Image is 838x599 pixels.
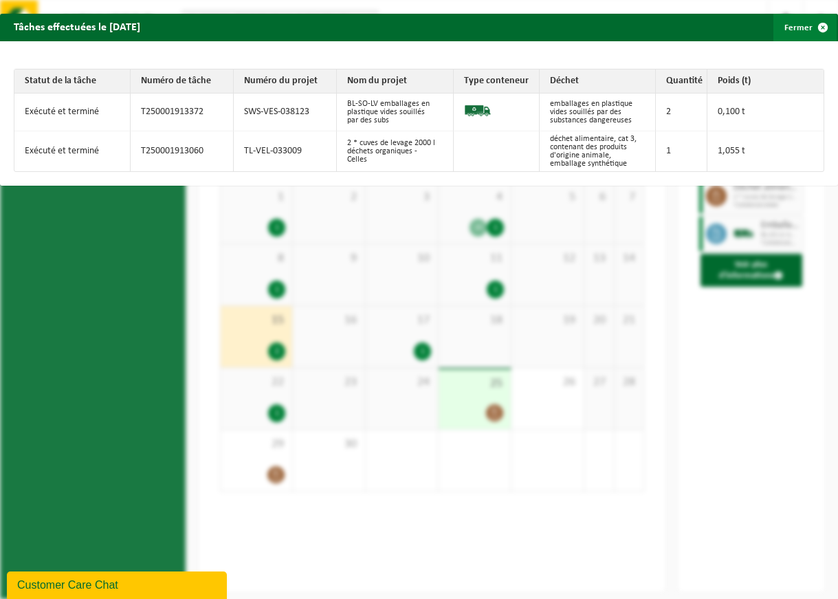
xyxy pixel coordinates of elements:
td: déchet alimentaire, cat 3, contenant des produits d'origine animale, emballage synthétique [540,131,656,171]
img: BL-SO-LV [464,97,492,124]
td: Exécuté et terminé [14,131,131,171]
td: 0,100 t [707,94,824,131]
td: Exécuté et terminé [14,94,131,131]
th: Quantité [656,69,707,94]
th: Statut de la tâche [14,69,131,94]
th: Déchet [540,69,656,94]
td: T250001913372 [131,94,234,131]
td: 1,055 t [707,131,824,171]
td: 1 [656,131,707,171]
th: Type conteneur [454,69,540,94]
td: TL-VEL-033009 [234,131,337,171]
th: Numéro du projet [234,69,337,94]
td: BL-SO-LV emballages en plastique vides souillés par des subs [337,94,453,131]
button: Fermer [773,14,837,41]
td: emballages en plastique vides souillés par des substances dangereuses [540,94,656,131]
td: 2 [656,94,707,131]
td: SWS-VES-038123 [234,94,337,131]
th: Numéro de tâche [131,69,234,94]
td: T250001913060 [131,131,234,171]
iframe: chat widget [7,569,230,599]
th: Poids (t) [707,69,824,94]
td: 2 * cuves de levage 2000 l déchets organiques - Celles [337,131,453,171]
th: Nom du projet [337,69,453,94]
